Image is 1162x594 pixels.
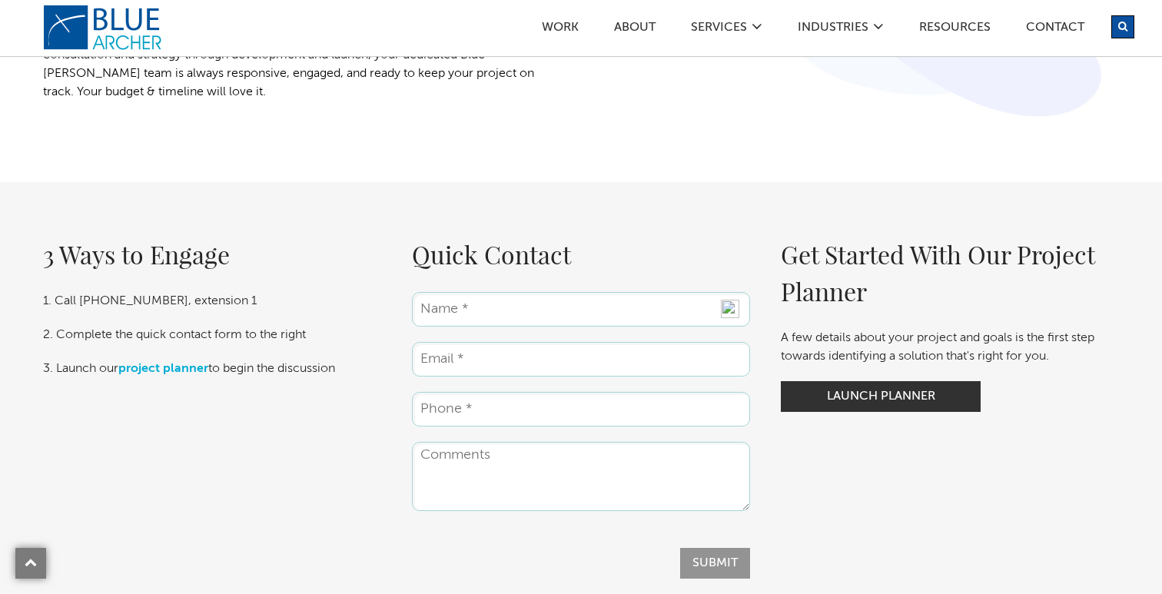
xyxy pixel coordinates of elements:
[43,326,381,344] p: 2. Complete the quick contact form to the right
[412,342,750,377] input: Email *
[781,381,981,412] a: Launch Planner
[43,5,166,51] a: logo
[690,22,748,38] a: SERVICES
[43,28,566,101] p: The way we see it, communication is the cornerstone of effective projects. From initial consultat...
[43,360,381,378] p: 3. Launch our to begin the discussion
[412,392,750,426] input: Phone *
[680,548,750,579] input: Submit
[781,329,1119,366] p: A few details about your project and goals is the first step towards identifying a solution that'...
[43,236,381,273] h2: 3 Ways to Engage
[412,292,750,327] input: Name *
[797,22,869,38] a: Industries
[613,22,656,38] a: ABOUT
[118,363,208,375] a: project planner
[781,236,1119,310] h2: Get Started With Our Project Planner
[721,300,739,318] img: npw-badge-icon-locked.svg
[918,22,991,38] a: Resources
[43,292,381,310] p: 1. Call [PHONE_NUMBER], extension 1
[412,236,750,273] h2: Quick Contact
[1025,22,1085,38] a: Contact
[541,22,579,38] a: Work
